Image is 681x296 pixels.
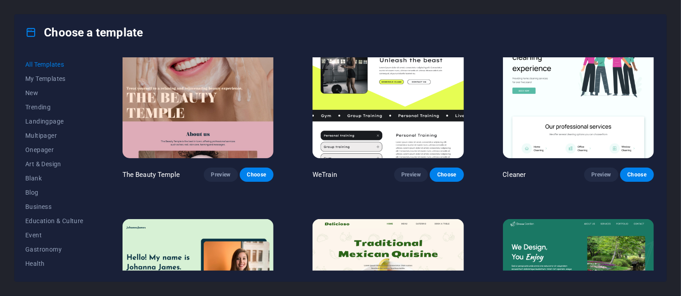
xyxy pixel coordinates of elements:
[25,160,83,168] span: Art & Design
[25,61,83,68] span: All Templates
[25,232,83,239] span: Event
[627,171,647,178] span: Choose
[25,242,83,256] button: Gastronomy
[204,168,238,182] button: Preview
[25,260,83,267] span: Health
[25,75,83,82] span: My Templates
[503,170,526,179] p: Cleaner
[240,168,273,182] button: Choose
[25,100,83,114] button: Trending
[25,256,83,271] button: Health
[25,175,83,182] span: Blank
[25,143,83,157] button: Onepager
[25,57,83,72] button: All Templates
[25,86,83,100] button: New
[25,185,83,200] button: Blog
[25,132,83,139] span: Multipager
[25,114,83,128] button: Landingpage
[25,200,83,214] button: Business
[313,170,337,179] p: WeTrain
[430,168,463,182] button: Choose
[313,19,463,158] img: WeTrain
[247,171,266,178] span: Choose
[25,25,143,40] h4: Choose a template
[620,168,654,182] button: Choose
[25,128,83,143] button: Multipager
[25,228,83,242] button: Event
[25,203,83,210] span: Business
[211,171,230,178] span: Preview
[591,171,611,178] span: Preview
[437,171,456,178] span: Choose
[123,19,273,158] img: The Beauty Temple
[25,72,83,86] button: My Templates
[25,146,83,153] span: Onepager
[25,217,83,224] span: Education & Culture
[25,89,83,96] span: New
[25,118,83,125] span: Landingpage
[25,157,83,171] button: Art & Design
[394,168,428,182] button: Preview
[123,170,180,179] p: The Beauty Temple
[25,189,83,196] span: Blog
[25,214,83,228] button: Education & Culture
[25,171,83,185] button: Blank
[503,19,654,158] img: Cleaner
[25,104,83,111] span: Trending
[584,168,618,182] button: Preview
[25,246,83,253] span: Gastronomy
[401,171,421,178] span: Preview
